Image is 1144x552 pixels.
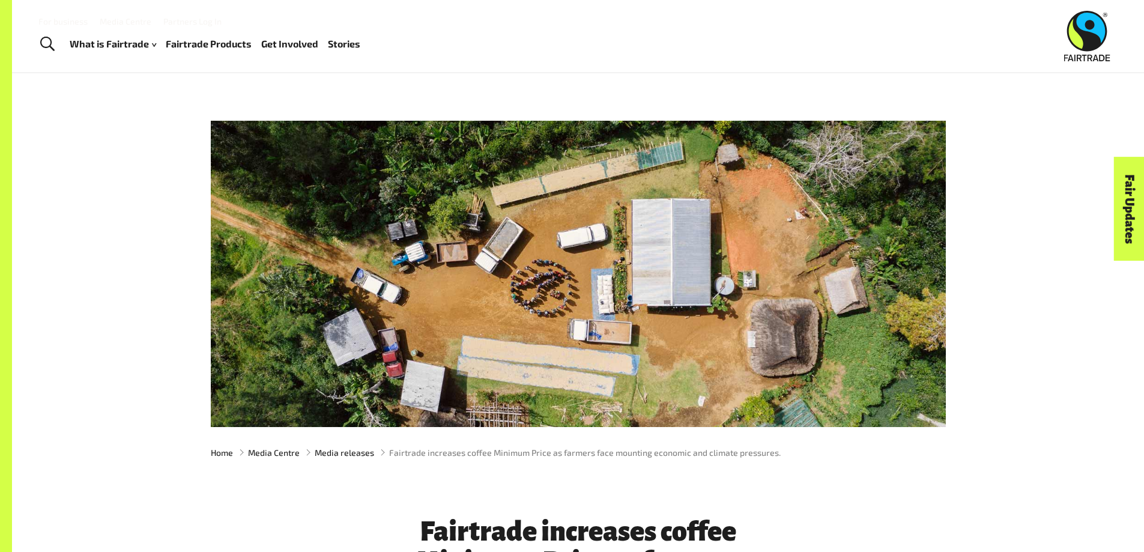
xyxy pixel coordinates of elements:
[328,35,360,53] a: Stories
[248,446,300,459] a: Media Centre
[163,16,222,26] a: Partners Log In
[70,35,156,53] a: What is Fairtrade
[315,446,374,459] a: Media releases
[100,16,151,26] a: Media Centre
[389,446,781,459] span: Fairtrade increases coffee Minimum Price as farmers face mounting economic and climate pressures.
[261,35,318,53] a: Get Involved
[38,16,88,26] a: For business
[166,35,252,53] a: Fairtrade Products
[211,446,233,459] a: Home
[32,29,62,59] a: Toggle Search
[1064,11,1110,61] img: Fairtrade Australia New Zealand logo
